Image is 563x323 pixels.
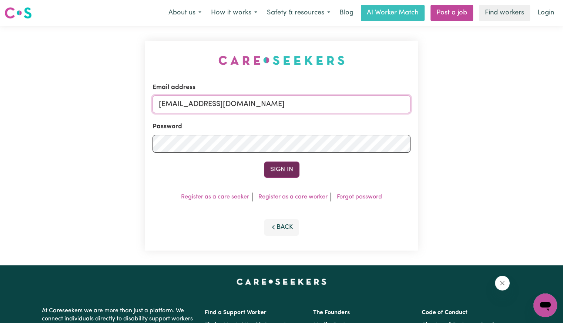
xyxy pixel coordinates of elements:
[4,6,32,20] img: Careseekers logo
[533,5,559,21] a: Login
[479,5,530,21] a: Find workers
[153,83,195,92] label: Email address
[313,310,350,316] a: The Founders
[337,194,382,200] a: Forgot password
[335,5,358,21] a: Blog
[164,5,206,21] button: About us
[258,194,328,200] a: Register as a care worker
[361,5,425,21] a: AI Worker Match
[262,5,335,21] button: Safety & resources
[206,5,262,21] button: How it works
[430,5,473,21] a: Post a job
[205,310,267,316] a: Find a Support Worker
[4,4,32,21] a: Careseekers logo
[181,194,249,200] a: Register as a care seeker
[422,310,468,316] a: Code of Conduct
[495,276,510,290] iframe: Close message
[264,219,299,235] button: Back
[533,293,557,317] iframe: Button to launch messaging window
[153,95,410,113] input: Email address
[153,122,182,132] label: Password
[4,5,45,11] span: Need any help?
[264,161,299,178] button: Sign In
[237,279,326,285] a: Careseekers home page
